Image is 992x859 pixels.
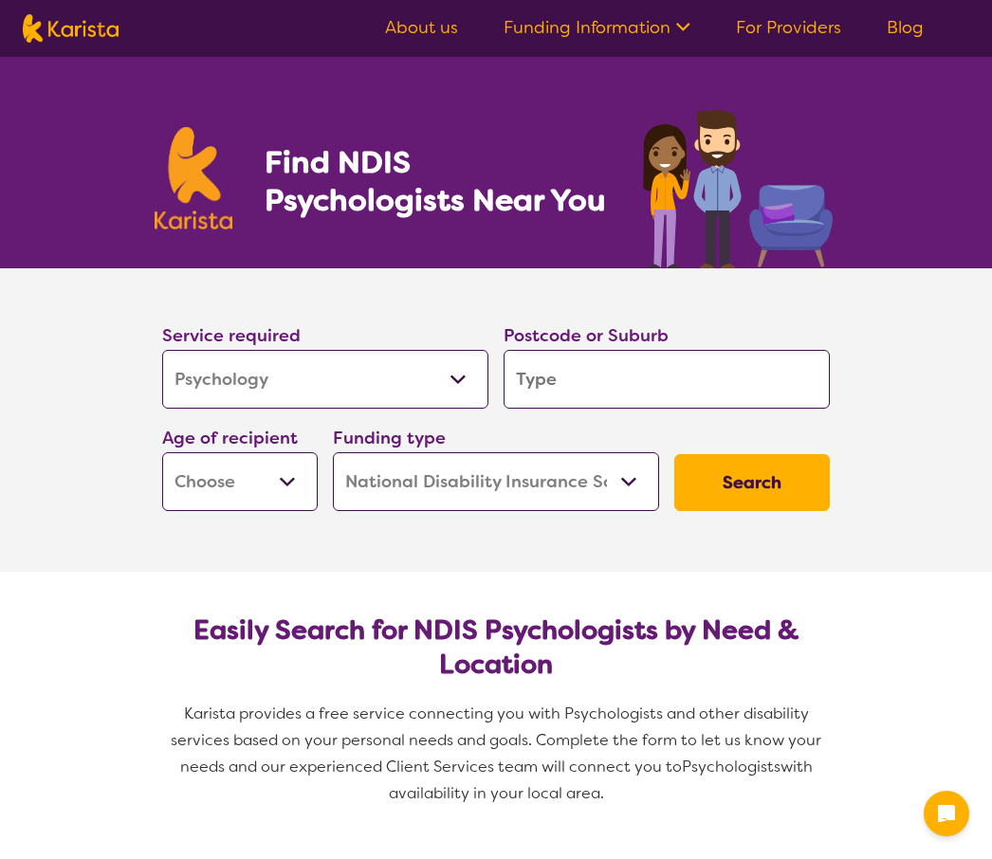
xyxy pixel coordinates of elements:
[736,16,841,39] a: For Providers
[171,704,825,777] span: Karista provides a free service connecting you with Psychologists and other disability services b...
[504,324,669,347] label: Postcode or Suburb
[155,127,232,229] img: Karista logo
[887,16,924,39] a: Blog
[674,454,830,511] button: Search
[385,16,458,39] a: About us
[265,143,615,219] h1: Find NDIS Psychologists Near You
[23,14,119,43] img: Karista logo
[162,324,301,347] label: Service required
[682,757,781,777] span: Psychologists
[177,613,815,682] h2: Easily Search for NDIS Psychologists by Need & Location
[504,16,690,39] a: Funding Information
[162,427,298,449] label: Age of recipient
[636,102,837,268] img: psychology
[333,427,446,449] label: Funding type
[504,350,830,409] input: Type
